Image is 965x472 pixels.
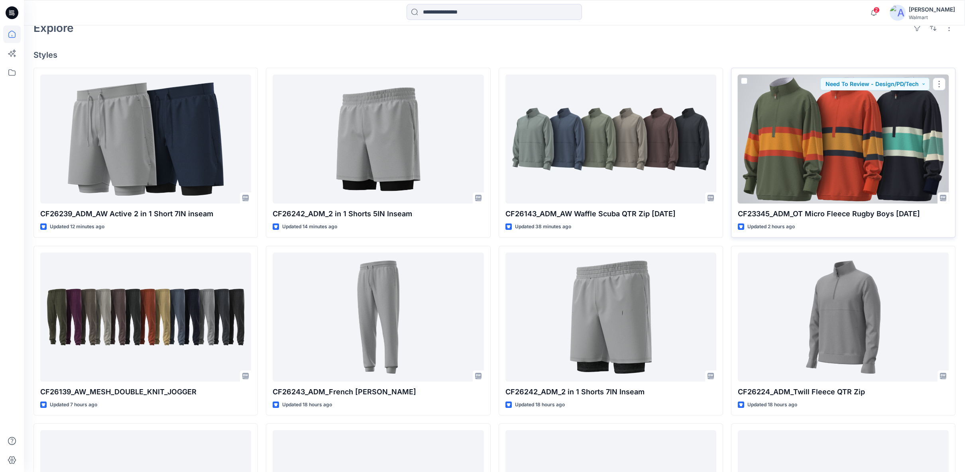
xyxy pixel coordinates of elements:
[909,14,955,20] div: Walmart
[282,223,337,231] p: Updated 14 minutes ago
[738,386,949,398] p: CF26224_ADM_Twill Fleece QTR Zip
[747,223,795,231] p: Updated 2 hours ago
[40,253,251,382] a: CF26139_AW_MESH_DOUBLE_KNIT_JOGGER
[273,74,483,204] a: CF26242_ADM_2 in 1 Shorts 5IN Inseam
[273,386,483,398] p: CF26243_ADM_French [PERSON_NAME]
[40,386,251,398] p: CF26139_AW_MESH_DOUBLE_KNIT_JOGGER
[273,253,483,382] a: CF26243_ADM_French Terry Jogger
[50,401,97,409] p: Updated 7 hours ago
[40,74,251,204] a: CF26239_ADM_AW Active 2 in 1 Short 7IN inseam
[873,7,880,13] span: 2
[515,223,571,231] p: Updated 38 minutes ago
[738,253,949,382] a: CF26224_ADM_Twill Fleece QTR Zip
[515,401,565,409] p: Updated 18 hours ago
[747,401,797,409] p: Updated 18 hours ago
[909,5,955,14] div: [PERSON_NAME]
[40,208,251,219] p: CF26239_ADM_AW Active 2 in 1 Short 7IN inseam
[738,74,949,204] a: CF23345_ADM_OT Micro Fleece Rugby Boys 25SEP25
[505,386,716,398] p: CF26242_ADM_2 in 1 Shorts 7IN Inseam
[505,208,716,219] p: CF26143_ADM_AW Waffle Scuba QTR Zip [DATE]
[273,208,483,219] p: CF26242_ADM_2 in 1 Shorts 5IN Inseam
[505,253,716,382] a: CF26242_ADM_2 in 1 Shorts 7IN Inseam
[33,22,74,34] h2: Explore
[50,223,104,231] p: Updated 12 minutes ago
[738,208,949,219] p: CF23345_ADM_OT Micro Fleece Rugby Boys [DATE]
[33,50,955,60] h4: Styles
[505,74,716,204] a: CF26143_ADM_AW Waffle Scuba QTR Zip 29SEP25
[282,401,332,409] p: Updated 18 hours ago
[890,5,906,21] img: avatar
